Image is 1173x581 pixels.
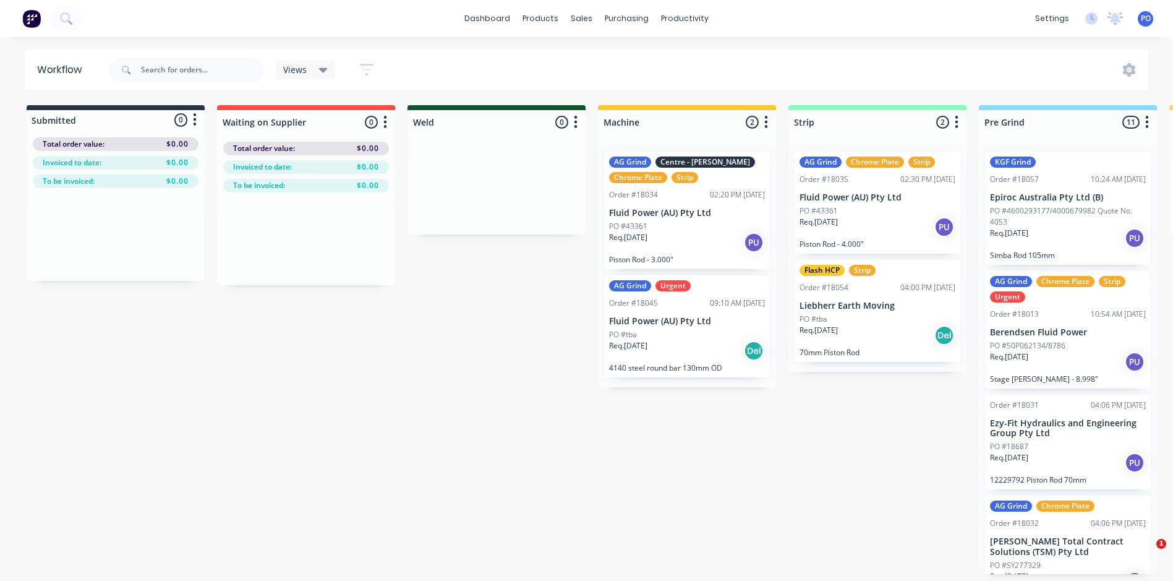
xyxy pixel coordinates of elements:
span: Invoiced to date: [43,157,101,168]
div: PU [934,217,954,237]
p: Stage [PERSON_NAME] - 8.998" [990,374,1146,384]
div: AG Grind [990,501,1032,512]
span: $0.00 [166,176,189,187]
p: Epiroc Australia Pty Ltd (B) [990,192,1146,203]
span: Total order value: [233,143,295,154]
div: products [516,9,565,28]
p: 4140 steel round bar 130mm OD [609,363,765,372]
a: dashboard [458,9,516,28]
div: Del [934,325,954,345]
div: 04:06 PM [DATE] [1091,400,1146,411]
div: Order #18045 [609,298,658,309]
div: settings [1029,9,1075,28]
div: Flash HCPStripOrder #1805404:00 PM [DATE]Liebherr Earth MovingPO #tbaReq.[DATE]Del70mm Piston Rod [795,260,960,362]
div: AG Grind [800,157,842,168]
p: PO #18687 [990,441,1028,452]
div: Chrome Plate [609,172,667,183]
p: [PERSON_NAME] Total Contract Solutions (TSM) Pty Ltd [990,536,1146,557]
p: Berendsen Fluid Power [990,327,1146,338]
span: To be invoiced: [233,180,285,191]
p: Liebherr Earth Moving [800,301,955,311]
iframe: Intercom live chat [1131,539,1161,569]
div: Order #18035 [800,174,848,185]
span: $0.00 [166,157,189,168]
div: Flash HCP [800,265,845,276]
p: Req. [DATE] [990,228,1028,239]
div: 10:24 AM [DATE] [1091,174,1146,185]
p: Fluid Power (AU) Pty Ltd [609,316,765,327]
span: Views [283,63,307,76]
div: Order #1803104:06 PM [DATE]Ezy-Fit Hydraulics and Engineering Group Pty LtdPO #18687Req.[DATE]PU1... [985,395,1151,490]
p: Req. [DATE] [990,351,1028,363]
p: 70mm Piston Rod [800,348,955,357]
div: Strip [672,172,698,183]
div: Workflow [37,62,88,77]
div: AG GrindUrgentOrder #1804509:10 AM [DATE]Fluid Power (AU) Pty LtdPO #tbaReq.[DATE]Del4140 steel r... [604,275,770,377]
div: purchasing [599,9,655,28]
div: Strip [908,157,935,168]
div: AG Grind [609,157,651,168]
span: $0.00 [357,143,379,154]
span: $0.00 [357,161,379,173]
div: productivity [655,9,715,28]
p: Req. [DATE] [800,217,838,228]
span: To be invoiced: [43,176,95,187]
div: 02:30 PM [DATE] [900,174,955,185]
div: AG GrindCentre - [PERSON_NAME]Chrome PlateStripOrder #1803402:20 PM [DATE]Fluid Power (AU) Pty Lt... [604,152,770,269]
div: AG Grind [609,280,651,291]
div: Urgent [990,291,1025,303]
div: Del [744,341,764,361]
div: KGF GrindOrder #1805710:24 AM [DATE]Epiroc Australia Pty Ltd (B)PO #4600293177/4000679982 Quote N... [985,152,1151,265]
div: 04:00 PM [DATE] [900,282,955,293]
span: PO [1141,13,1151,24]
div: Strip [1099,276,1125,287]
div: PU [1125,453,1145,473]
p: Piston Rod - 3.000" [609,255,765,264]
div: Chrome Plate [1036,501,1094,512]
p: PO #43361 [800,205,838,217]
div: Order #18034 [609,189,658,200]
div: PU [1125,228,1145,248]
div: PU [744,233,764,252]
div: 09:10 AM [DATE] [710,298,765,309]
span: $0.00 [357,180,379,191]
div: Strip [849,265,876,276]
p: Fluid Power (AU) Pty Ltd [609,208,765,218]
img: Factory [22,9,41,28]
div: sales [565,9,599,28]
div: Chrome Plate [1036,276,1094,287]
span: $0.00 [166,139,189,150]
div: KGF Grind [990,157,1036,168]
p: Fluid Power (AU) Pty Ltd [800,192,955,203]
span: Invoiced to date: [233,161,292,173]
div: Order #18054 [800,282,848,293]
p: PO #SY277329 [990,560,1041,571]
p: Piston Rod - 4.000" [800,239,955,249]
div: Order #18057 [990,174,1039,185]
div: 04:06 PM [DATE] [1091,518,1146,529]
p: PO #4600293177/4000679982 Quote No. 4053 [990,205,1146,228]
p: PO #43361 [609,221,647,232]
p: Req. [DATE] [990,452,1028,463]
div: AG Grind [990,276,1032,287]
div: Order #18013 [990,309,1039,320]
div: Urgent [655,280,691,291]
p: PO #tba [609,329,636,340]
p: 12229792 Piston Rod 70mm [990,475,1146,484]
div: 02:20 PM [DATE] [710,189,765,200]
div: Chrome Plate [846,157,904,168]
div: Order #18031 [990,400,1039,411]
div: Centre - [PERSON_NAME] [655,157,755,168]
p: Ezy-Fit Hydraulics and Engineering Group Pty Ltd [990,418,1146,439]
p: PO #50P062134/8786 [990,340,1065,351]
span: Total order value: [43,139,105,150]
p: PO #tba [800,314,827,325]
input: Search for orders... [141,58,263,82]
div: Order #18032 [990,518,1039,529]
p: Simba Rod 105mm [990,251,1146,260]
div: PU [1125,352,1145,372]
div: AG GrindChrome PlateStripUrgentOrder #1801310:54 AM [DATE]Berendsen Fluid PowerPO #50P062134/8786... [985,271,1151,389]
span: 1 [1156,539,1166,549]
div: 10:54 AM [DATE] [1091,309,1146,320]
p: Req. [DATE] [800,325,838,336]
